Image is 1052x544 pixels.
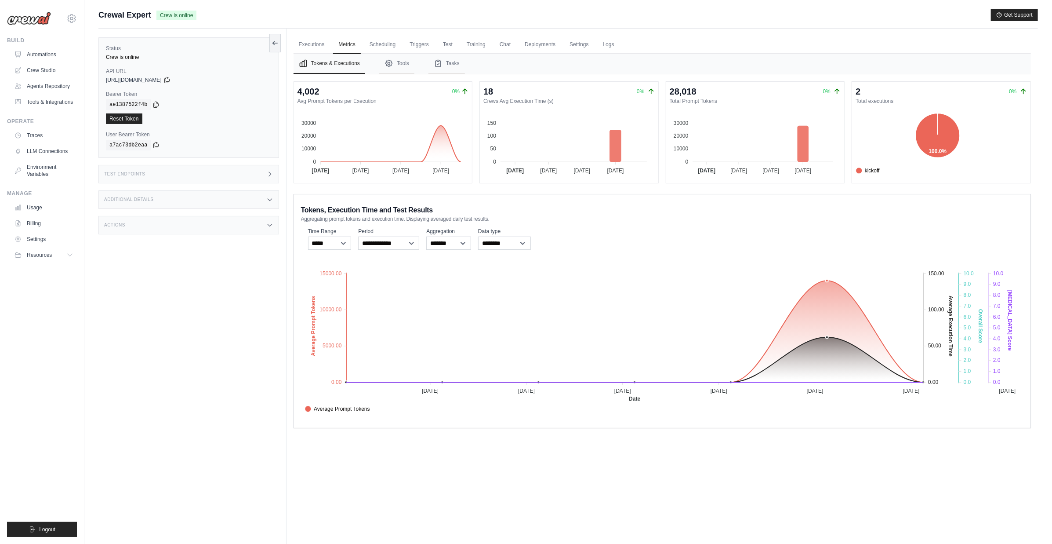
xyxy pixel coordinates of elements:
span: 0% [637,88,644,95]
tspan: 15000.00 [319,270,341,276]
tspan: [DATE] [432,168,449,174]
text: Overall Score [977,309,983,343]
tspan: 0.0 [993,379,1001,385]
tspan: 10.0 [993,270,1004,276]
span: Aggregating prompt tokens and execution time. Displaying averaged daily test results. [301,215,490,223]
a: Usage [11,201,77,215]
label: Status [106,45,272,52]
text: [MEDICAL_DATA] Score [1007,290,1013,351]
tspan: 150 [487,120,496,126]
button: Logout [7,522,77,537]
tspan: [DATE] [698,168,715,174]
tspan: [DATE] [312,168,329,174]
label: Data type [478,228,531,235]
tspan: [DATE] [392,168,409,174]
a: Environment Variables [11,160,77,181]
button: Resources [11,248,77,262]
span: [URL][DOMAIN_NAME] [106,77,162,84]
h3: Additional Details [104,197,153,202]
tspan: 9.0 [963,281,971,287]
a: Executions [294,36,330,54]
h3: Test Endpoints [104,172,145,177]
span: kickoff [856,167,880,175]
div: 2 [856,85,860,98]
button: Get Support [991,9,1038,21]
tspan: 50.00 [928,343,941,349]
a: Deployments [519,36,561,54]
label: Bearer Token [106,91,272,98]
tspan: 2.0 [993,357,1001,363]
tspan: 50 [490,146,497,152]
tspan: 0 [685,159,688,165]
button: Tasks [428,54,465,74]
tspan: 7.0 [963,303,971,309]
dt: Crews Avg Execution Time (s) [483,98,655,105]
div: Crew is online [106,54,272,61]
tspan: 1.0 [963,368,971,374]
tspan: 0 [493,159,497,165]
a: Training [461,36,491,54]
tspan: 9.0 [993,281,1001,287]
tspan: 4.0 [963,336,971,342]
label: API URL [106,68,272,75]
tspan: 7.0 [993,303,1001,309]
code: ae1387522f4b [106,99,151,110]
tspan: 2.0 [963,357,971,363]
tspan: 0.00 [928,379,939,385]
tspan: 20000 [674,133,689,139]
a: Settings [564,36,594,54]
h3: Actions [104,223,125,228]
span: Tokens, Execution Time and Test Results [301,205,433,215]
tspan: 0.0 [963,379,971,385]
tspan: [DATE] [806,388,823,394]
text: Date [629,396,640,402]
a: Tools & Integrations [11,95,77,109]
text: Average Prompt Tokens [310,296,316,356]
div: Manage [7,190,77,197]
tspan: 5.0 [963,325,971,331]
tspan: 100 [487,133,496,139]
a: Triggers [404,36,434,54]
tspan: 8.0 [963,292,971,298]
button: Tokens & Executions [294,54,365,74]
div: Operate [7,118,77,125]
label: Aggregation [426,228,471,235]
tspan: [DATE] [794,168,811,174]
tspan: 150.00 [928,270,944,276]
tspan: 10000 [301,146,316,152]
a: Logs [598,36,620,54]
tspan: [DATE] [422,388,439,394]
div: 28,018 [670,85,696,98]
text: Average Execution Time [947,296,954,357]
tspan: 3.0 [993,346,1001,352]
dt: Avg Prompt Tokens per Execution [297,98,469,105]
tspan: 5.0 [993,325,1001,331]
a: Reset Token [106,113,142,124]
tspan: 8.0 [993,292,1001,298]
span: Logout [39,526,55,533]
tspan: 10.0 [963,270,974,276]
tspan: 10000.00 [319,307,341,313]
tspan: 30000 [301,120,316,126]
a: Scheduling [364,36,401,54]
span: Resources [27,252,52,259]
tspan: 3.0 [963,346,971,352]
tspan: [DATE] [614,388,631,394]
a: Crew Studio [11,63,77,77]
span: 0% [1009,88,1016,95]
div: 18 [483,85,493,98]
tspan: [DATE] [711,388,727,394]
a: Traces [11,128,77,142]
dt: Total executions [856,98,1027,105]
tspan: 0 [313,159,316,165]
tspan: [DATE] [607,168,624,174]
a: Settings [11,232,77,246]
tspan: [DATE] [507,168,524,174]
tspan: 1.0 [993,368,1001,374]
code: a7ac73db2eaa [106,140,151,150]
tspan: 100.00 [928,307,944,313]
tspan: 6.0 [963,314,971,320]
a: Metrics [333,36,361,54]
span: Average Prompt Tokens [305,405,370,413]
a: Test [438,36,458,54]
